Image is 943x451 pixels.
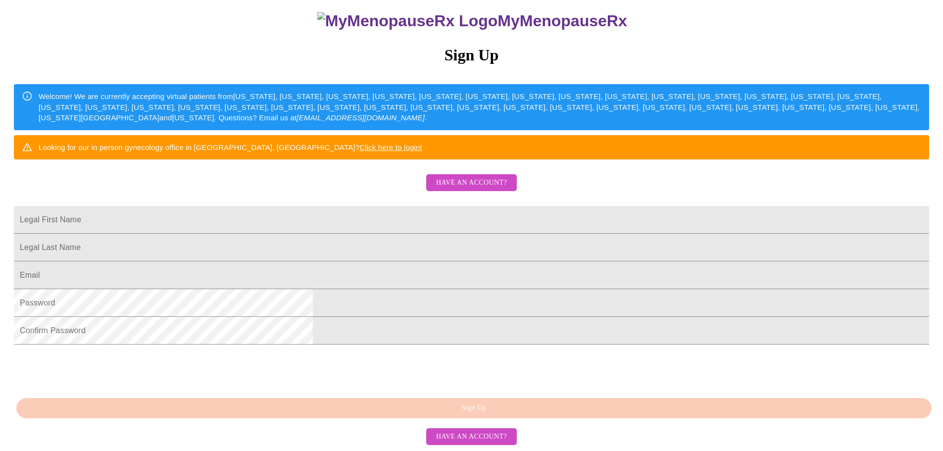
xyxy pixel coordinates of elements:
[14,46,929,64] h3: Sign Up
[424,185,519,194] a: Have an account?
[359,143,422,151] a: Click here to login!
[14,350,164,388] iframe: reCAPTCHA
[297,113,425,122] em: [EMAIL_ADDRESS][DOMAIN_NAME]
[15,12,930,30] h3: MyMenopauseRx
[426,174,517,192] button: Have an account?
[436,177,507,189] span: Have an account?
[436,431,507,443] span: Have an account?
[317,12,497,30] img: MyMenopauseRx Logo
[39,138,422,156] div: Looking for our in person gynecology office in [GEOGRAPHIC_DATA], [GEOGRAPHIC_DATA]?
[39,87,921,127] div: Welcome! We are currently accepting virtual patients from [US_STATE], [US_STATE], [US_STATE], [US...
[424,432,519,440] a: Have an account?
[426,428,517,446] button: Have an account?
